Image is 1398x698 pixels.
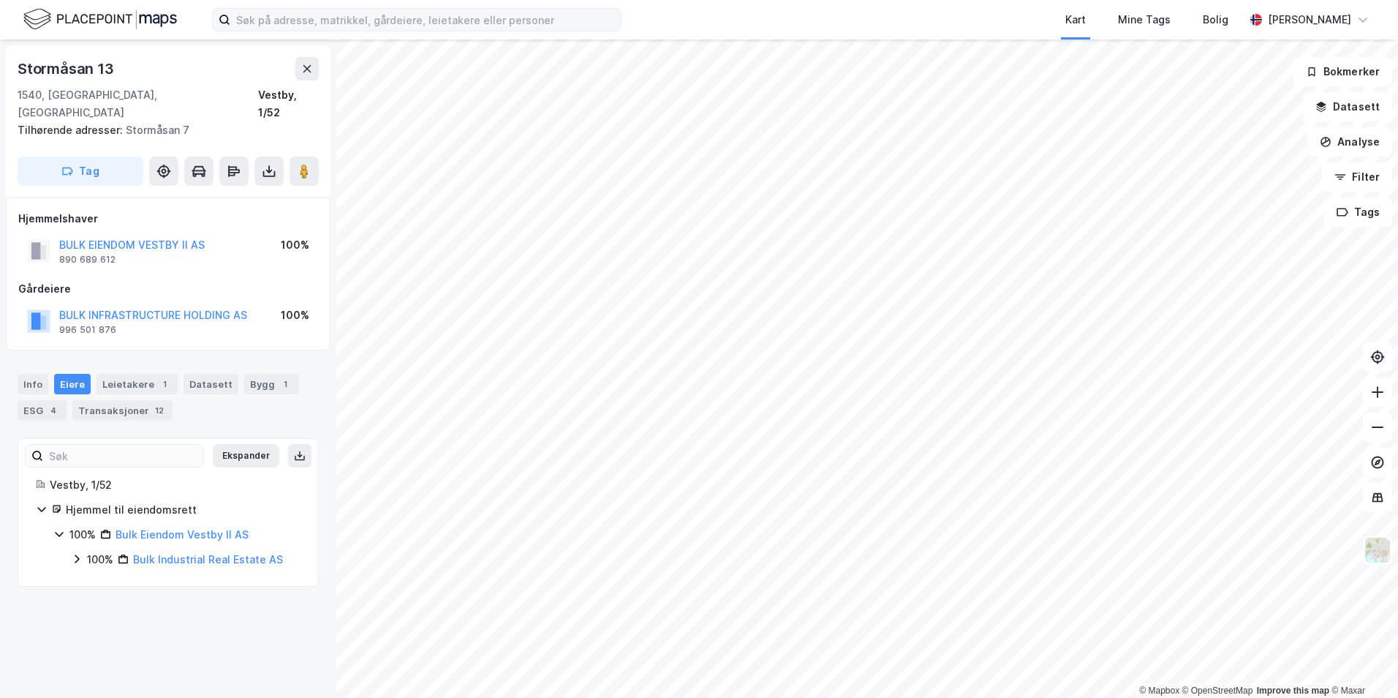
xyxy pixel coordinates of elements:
[1303,92,1392,121] button: Datasett
[1324,198,1392,227] button: Tags
[87,551,113,568] div: 100%
[213,444,279,468] button: Ekspander
[18,280,318,298] div: Gårdeiere
[18,210,318,228] div: Hjemmelshaver
[66,501,301,519] div: Hjemmel til eiendomsrett
[1268,11,1351,29] div: [PERSON_NAME]
[278,377,292,391] div: 1
[281,307,309,324] div: 100%
[18,86,258,121] div: 1540, [GEOGRAPHIC_DATA], [GEOGRAPHIC_DATA]
[72,400,173,421] div: Transaksjoner
[18,157,143,186] button: Tag
[1182,686,1253,696] a: OpenStreetMap
[69,526,96,544] div: 100%
[258,86,319,121] div: Vestby, 1/52
[1325,628,1398,698] iframe: Chat Widget
[133,553,283,566] a: Bulk Industrial Real Estate AS
[43,445,203,467] input: Søk
[244,374,298,394] div: Bygg
[1203,11,1228,29] div: Bolig
[1293,57,1392,86] button: Bokmerker
[1364,536,1391,564] img: Z
[157,377,172,391] div: 1
[54,374,91,394] div: Eiere
[1118,11,1171,29] div: Mine Tags
[97,374,178,394] div: Leietakere
[1065,11,1086,29] div: Kart
[1307,127,1392,157] button: Analyse
[59,254,116,266] div: 890 689 612
[46,403,61,418] div: 4
[23,7,177,32] img: logo.f888ab2527a4732fd821a326f86c7f29.svg
[152,403,167,418] div: 12
[18,57,117,80] div: Stormåsan 13
[230,9,621,31] input: Søk på adresse, matrikkel, gårdeiere, leietakere eller personer
[1139,686,1179,696] a: Mapbox
[50,476,301,494] div: Vestby, 1/52
[184,374,238,394] div: Datasett
[116,528,249,541] a: Bulk Eiendom Vestby II AS
[18,374,48,394] div: Info
[18,400,67,421] div: ESG
[281,236,309,254] div: 100%
[18,124,126,136] span: Tilhørende adresser:
[1322,162,1392,192] button: Filter
[18,121,307,139] div: Stormåsan 7
[1257,686,1329,696] a: Improve this map
[59,324,116,336] div: 996 501 876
